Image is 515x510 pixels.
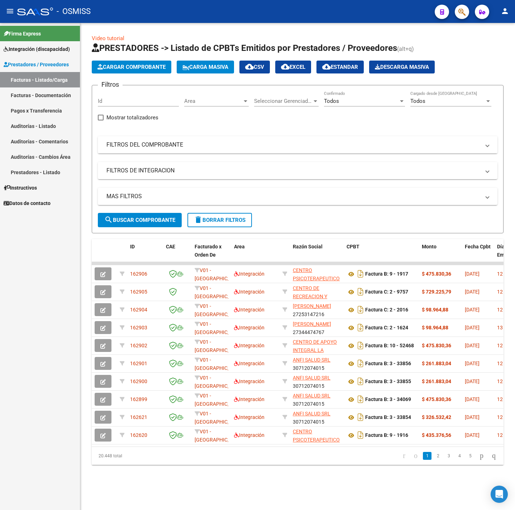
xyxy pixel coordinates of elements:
[4,199,51,207] span: Datos de contacto
[462,239,494,271] datatable-header-cell: Fecha Cpbt
[422,271,451,277] strong: $ 475.830,36
[365,397,411,402] strong: Factura B: 3 - 34069
[130,244,135,249] span: ID
[356,340,365,351] i: Descargar documento
[344,239,419,271] datatable-header-cell: CPBT
[92,43,397,53] span: PRESTADORES -> Listado de CPBTs Emitidos por Prestadores / Proveedores
[397,46,414,52] span: (alt+q)
[234,432,264,438] span: Integración
[293,285,332,324] span: CENTRO DE RECREACION Y EDUCACION ESPECIAL C R E E ASOCIACION
[489,452,499,460] a: go to last page
[316,61,364,73] button: Estandar
[194,215,202,224] mat-icon: delete
[465,244,491,249] span: Fecha Cpbt
[410,98,425,104] span: Todos
[97,64,166,70] span: Cargar Comprobante
[365,289,408,295] strong: Factura C: 2 - 9757
[422,432,451,438] strong: $ 435.376,56
[104,215,113,224] mat-icon: search
[106,113,158,122] span: Mostrar totalizadores
[497,414,503,420] span: 12
[130,271,147,277] span: 162906
[356,322,365,333] i: Descargar documento
[177,61,234,73] button: Carga Masiva
[293,320,341,335] div: 27344474767
[356,376,365,387] i: Descargar documento
[356,429,365,441] i: Descargar documento
[347,244,359,249] span: CPBT
[163,239,192,271] datatable-header-cell: CAE
[444,452,453,460] a: 3
[195,244,221,258] span: Facturado x Orden De
[466,452,475,460] a: 5
[422,361,451,366] strong: $ 261.883,04
[293,356,341,371] div: 30712074015
[356,286,365,297] i: Descargar documento
[465,325,480,330] span: [DATE]
[365,325,408,331] strong: Factura C: 2 - 1624
[166,244,175,249] span: CAE
[465,361,480,366] span: [DATE]
[194,217,245,223] span: Borrar Filtros
[465,289,480,295] span: [DATE]
[497,289,503,295] span: 12
[184,98,242,104] span: Area
[322,62,331,71] mat-icon: cloud_download
[6,7,14,15] mat-icon: menu
[293,267,341,297] span: CENTRO PSICOTERAPEUTICO [GEOGRAPHIC_DATA] S.A
[422,325,448,330] strong: $ 98.964,88
[465,343,480,348] span: [DATE]
[293,284,341,299] div: 30608858926
[465,307,480,313] span: [DATE]
[365,415,411,420] strong: Factura B: 3 - 33854
[234,289,264,295] span: Integración
[293,429,341,459] span: CENTRO PSICOTERAPEUTICO [GEOGRAPHIC_DATA] S.A
[497,307,503,313] span: 12
[4,30,41,38] span: Firma Express
[356,304,365,315] i: Descargar documento
[4,184,37,192] span: Instructivos
[106,167,480,175] mat-panel-title: FILTROS DE INTEGRACION
[422,343,451,348] strong: $ 475.830,36
[130,289,147,295] span: 162905
[400,452,409,460] a: go to first page
[192,239,231,271] datatable-header-cell: Facturado x Orden De
[130,361,147,366] span: 162901
[293,339,337,361] span: CENTRO DE APOYO INTEGRAL LA HUELLA SRL
[130,307,147,313] span: 162904
[182,64,228,70] span: Carga Masiva
[98,188,497,205] mat-expansion-panel-header: MAS FILTROS
[245,64,264,70] span: CSV
[497,325,503,330] span: 13
[98,80,123,90] h3: Filtros
[465,378,480,384] span: [DATE]
[465,396,480,402] span: [DATE]
[231,239,280,271] datatable-header-cell: Area
[281,62,290,71] mat-icon: cloud_download
[234,378,264,384] span: Integración
[234,271,264,277] span: Integración
[92,447,173,465] div: 20.448 total
[4,45,70,53] span: Integración (discapacidad)
[477,452,487,460] a: go to next page
[365,307,408,313] strong: Factura C: 2 - 2016
[98,213,182,227] button: Buscar Comprobante
[422,307,448,313] strong: $ 98.964,88
[293,410,341,425] div: 30712074015
[411,452,421,460] a: go to previous page
[423,452,431,460] a: 1
[187,213,252,227] button: Borrar Filtros
[4,61,69,68] span: Prestadores / Proveedores
[433,450,443,462] li: page 2
[293,428,341,443] div: 30712040145
[365,361,411,367] strong: Factura B: 3 - 33856
[293,266,341,281] div: 30712040145
[497,343,503,348] span: 12
[98,136,497,153] mat-expansion-panel-header: FILTROS DEL COMPROBANTE
[497,378,503,384] span: 12
[365,379,411,385] strong: Factura B: 3 - 33855
[369,61,435,73] app-download-masive: Descarga masiva de comprobantes (adjuntos)
[104,217,175,223] span: Buscar Comprobante
[465,450,476,462] li: page 5
[293,321,331,327] span: [PERSON_NAME]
